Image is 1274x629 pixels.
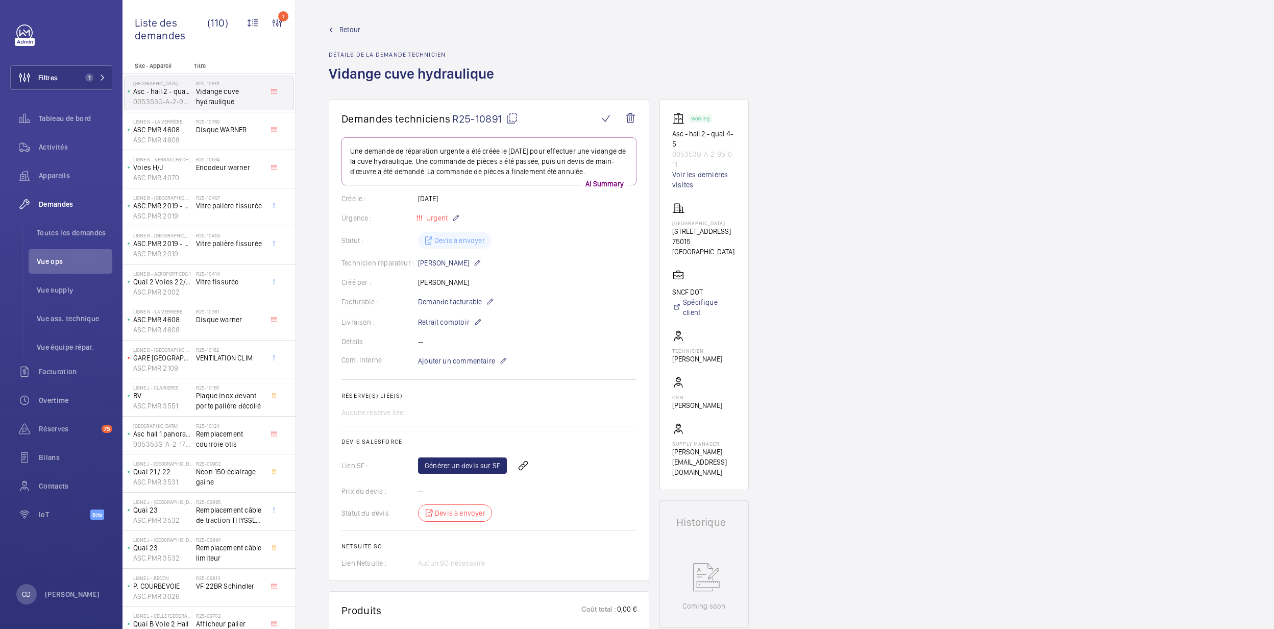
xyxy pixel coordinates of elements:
[133,391,192,401] p: BV
[133,238,192,249] p: ASC.PMR 2019 - Quai 2 Voies 2B/1
[133,325,192,335] p: ASC.PMR 4608
[350,146,628,177] p: Une demande de réparation urgente a été créée le [DATE] pour effectuer une vidange de la cuve hyd...
[196,613,263,619] h2: R25-09702
[196,162,263,173] span: Encodeur warner
[341,604,382,617] h1: Produits
[676,517,732,527] h1: Historique
[38,72,58,83] span: Filtres
[122,62,190,69] p: Site - Appareil
[672,348,722,354] p: Technicien
[672,149,736,170] p: 005353G-A-2-95-0-11
[133,515,192,525] p: ASC.PMR 3532
[133,591,192,601] p: ASC.PMR 3026
[10,65,112,90] button: Filtres1
[133,613,192,619] p: LIGNE L - CELLE [GEOGRAPHIC_DATA]
[194,62,261,69] p: Titre
[133,162,192,173] p: Voies H/J
[133,173,192,183] p: ASC.PMR 4070
[196,308,263,314] h2: R25-10381
[418,297,482,307] span: Demande facturable
[196,314,263,325] span: Disque warner
[616,604,636,617] p: 0,00 €
[418,457,507,474] a: Générer un devis sur SF
[196,581,263,591] span: VF 22BR Schindler
[196,271,263,277] h2: R25-10414
[341,392,636,399] h2: Réserve(s) liée(s)
[196,575,263,581] h2: R25-09813
[133,363,192,373] p: ASC.PMR 2109
[133,232,192,238] p: LIGNE B - [GEOGRAPHIC_DATA]
[133,429,192,439] p: Asc hall 1 panoramique 1 (duplex gauche) - (4004)
[672,354,722,364] p: [PERSON_NAME]
[339,25,360,35] span: Retour
[45,589,100,599] p: [PERSON_NAME]
[196,461,263,467] h2: R25-09902
[133,86,192,96] p: Asc - hall 2 - quai 4-5
[196,353,263,363] span: VENTILATION CLIM
[196,156,263,162] h2: R25-10634
[196,391,263,411] span: Plaque inox devant porte palière décollé
[133,195,192,201] p: LIGNE B - [GEOGRAPHIC_DATA]
[39,510,90,520] span: IoT
[672,236,736,257] p: 75015 [GEOGRAPHIC_DATA]
[672,441,736,447] p: Supply manager
[133,156,192,162] p: Ligne N - VERSAILLES CHANTIERS
[133,277,192,287] p: Quai 2 Voies 22/24
[672,287,736,297] p: SNCF DOT
[196,277,263,287] span: Vitre fissurée
[196,499,263,505] h2: R25-09895
[133,201,192,211] p: ASC.PMR 2019 - Quai 2 Voies 2B/1
[39,481,112,491] span: Contacts
[133,505,192,515] p: Quai 23
[133,314,192,325] p: ASC.PMR 4608
[133,118,192,125] p: Ligne N - La Verrière
[133,575,192,581] p: Ligne L - BECON
[418,316,482,328] p: Retrait comptoir
[133,499,192,505] p: Ligne J - [GEOGRAPHIC_DATA]
[133,581,192,591] p: P. COURBEVOIE
[133,537,192,543] p: Ligne J - [GEOGRAPHIC_DATA]
[39,142,112,152] span: Activités
[90,510,104,520] span: Beta
[133,211,192,221] p: ASC.PMR 2019
[133,467,192,477] p: Quai 21 / 22
[581,604,616,617] p: Coût total :
[424,214,448,222] span: Urgent
[196,86,263,107] span: Vidange cuve hydraulique
[196,125,263,135] span: Disque WARNER
[672,394,722,400] p: CSM
[133,384,192,391] p: Ligne J - CLAIRIERES
[452,112,518,125] span: R25-10891
[133,353,192,363] p: GARE [GEOGRAPHIC_DATA] RER D VOIE 2
[37,228,112,238] span: Toutes les demandes
[133,135,192,145] p: ASC.PMR 4608
[133,96,192,107] p: 005353G-A-2-95-0-11
[196,619,263,629] span: Afficheur palier
[133,249,192,259] p: ASC.PMR 2019
[133,287,192,297] p: ASC.PMR 2002
[133,401,192,411] p: ASC.PMR 3551
[196,238,263,249] span: Vitre palière fissurée
[133,461,192,467] p: Ligne J - [GEOGRAPHIC_DATA]
[672,112,689,125] img: elevator.svg
[341,112,450,125] span: Demandes techniciens
[133,271,192,277] p: LIGNE B - AEROPORT CDG 1
[691,117,709,120] p: Working
[418,356,495,366] span: Ajouter un commentaire
[37,285,112,295] span: Vue supply
[341,543,636,550] h2: Netsuite SO
[196,537,263,543] h2: R25-09894
[672,129,736,149] p: Asc - hall 2 - quai 4-5
[133,308,192,314] p: Ligne N - La Verrière
[196,429,263,449] span: Remplacement courroie otis
[133,553,192,563] p: ASC.PMR 3532
[39,367,112,377] span: Facturation
[133,347,192,353] p: Ligne D - [GEOGRAPHIC_DATA]
[39,395,112,405] span: Overtime
[196,195,263,201] h2: R25-10497
[22,589,31,599] p: CD
[196,467,263,487] span: Neon 150 éclairage gaine
[196,232,263,238] h2: R25-10495
[418,257,481,269] p: [PERSON_NAME]
[196,201,263,211] span: Vitre palière fissurée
